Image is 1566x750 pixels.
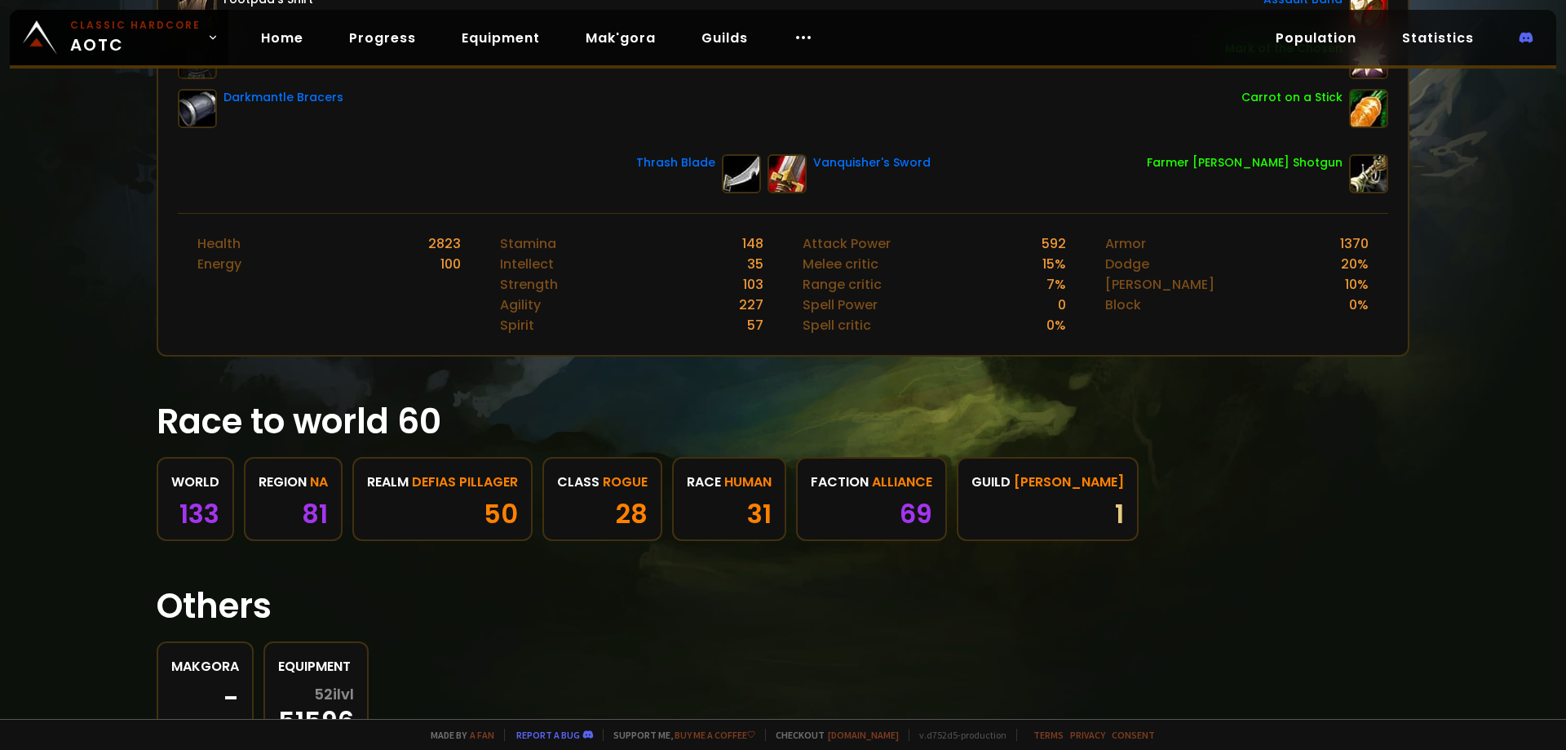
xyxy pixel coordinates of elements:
img: item-22004 [178,89,217,128]
div: class [557,472,648,492]
a: Classic HardcoreAOTC [10,10,228,65]
div: Health [197,233,241,254]
div: 15 % [1042,254,1066,274]
div: Equipment [278,656,354,677]
div: realm [367,472,518,492]
div: Armor [1105,233,1146,254]
span: Alliance [872,472,932,492]
div: faction [811,472,932,492]
h1: Others [157,580,1409,632]
div: Intellect [500,254,554,274]
a: World133 [157,457,234,541]
div: - [171,686,239,711]
span: Support me, [603,729,755,741]
div: Spell critic [803,315,871,335]
span: Rogue [603,472,648,492]
span: Human [724,472,772,492]
div: Vanquisher's Sword [813,154,931,171]
div: Range critic [803,274,882,295]
div: 35 [747,254,763,274]
span: AOTC [70,18,201,57]
div: 31 [687,502,772,526]
a: Makgora- [157,641,254,748]
div: Thrash Blade [636,154,715,171]
div: Melee critic [803,254,878,274]
a: Statistics [1389,21,1487,55]
a: [DOMAIN_NAME] [828,729,899,741]
img: item-17705 [722,154,761,193]
a: Progress [336,21,429,55]
span: 52 ilvl [314,686,354,703]
div: 0 [1058,295,1066,315]
div: 0 % [1046,315,1066,335]
div: [PERSON_NAME] [1105,274,1214,295]
a: raceHuman31 [672,457,786,541]
div: 20 % [1341,254,1369,274]
div: Block [1105,295,1141,315]
img: item-11122 [1349,89,1388,128]
a: classRogue28 [542,457,662,541]
a: Terms [1033,729,1064,741]
div: Attack Power [803,233,891,254]
div: 28 [557,502,648,526]
div: 1370 [1340,233,1369,254]
div: 51596 [278,686,354,734]
div: Spell Power [803,295,878,315]
a: Guilds [688,21,761,55]
div: 592 [1042,233,1066,254]
div: 148 [742,233,763,254]
a: Population [1263,21,1369,55]
a: Buy me a coffee [675,729,755,741]
div: 69 [811,502,932,526]
a: Privacy [1070,729,1105,741]
a: realmDefias Pillager50 [352,457,533,541]
div: 0 % [1349,295,1369,315]
div: Carrot on a Stick [1241,89,1343,106]
div: 1 [971,502,1124,526]
div: 81 [259,502,328,526]
div: 7 % [1046,274,1066,295]
span: [PERSON_NAME] [1014,472,1124,492]
img: item-13474 [1349,154,1388,193]
div: Energy [197,254,241,274]
div: region [259,472,328,492]
a: Report a bug [516,729,580,741]
small: Classic Hardcore [70,18,201,33]
div: Darkmantle Bracers [223,89,343,106]
div: Stamina [500,233,556,254]
div: Spirit [500,315,534,335]
a: Equipment52ilvl51596 [263,641,369,748]
span: Checkout [765,729,899,741]
div: World [171,472,219,492]
div: Strength [500,274,558,295]
h1: Race to world 60 [157,396,1409,447]
div: 50 [367,502,518,526]
a: a fan [470,729,494,741]
a: Home [248,21,316,55]
div: 57 [747,315,763,335]
div: guild [971,472,1124,492]
a: regionNA81 [244,457,343,541]
a: Mak'gora [573,21,669,55]
div: 100 [440,254,461,274]
div: 227 [739,295,763,315]
div: Dodge [1105,254,1149,274]
span: Made by [421,729,494,741]
div: 133 [171,502,219,526]
div: 103 [743,274,763,295]
div: Makgora [171,656,239,677]
div: Agility [500,295,541,315]
span: Defias Pillager [412,472,518,492]
div: 2823 [428,233,461,254]
span: NA [310,472,328,492]
div: 10 % [1345,274,1369,295]
img: item-10823 [768,154,807,193]
a: Equipment [449,21,553,55]
a: Consent [1112,729,1155,741]
span: v. d752d5 - production [909,729,1006,741]
div: Farmer [PERSON_NAME] Shotgun [1147,154,1343,171]
a: factionAlliance69 [796,457,947,541]
div: race [687,472,772,492]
